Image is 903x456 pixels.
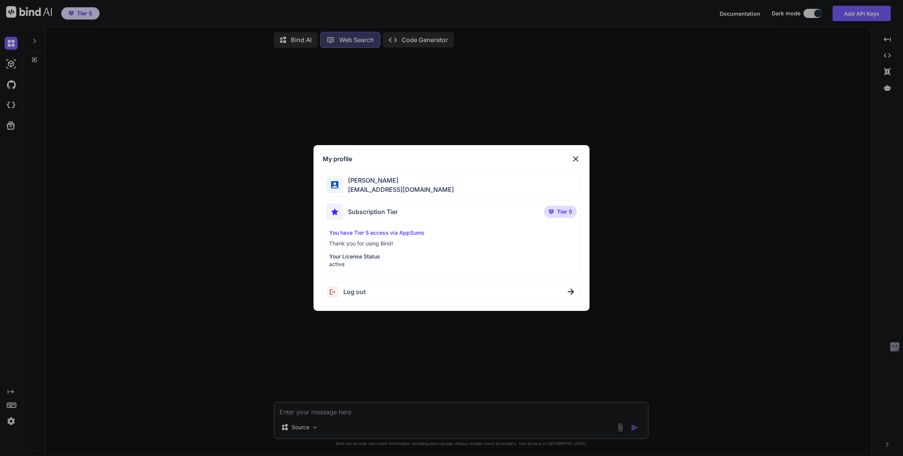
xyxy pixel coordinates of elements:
[323,154,352,163] h1: My profile
[331,181,338,188] img: profile
[326,203,343,221] img: subscription
[329,253,574,260] p: Your License Status
[329,240,574,247] p: Thank you for using Bind!
[329,260,574,268] p: active
[326,286,343,298] img: logout
[343,176,454,185] span: [PERSON_NAME]
[343,287,366,296] span: Log out
[571,154,580,163] img: close
[568,289,574,295] img: close
[549,209,554,214] img: premium
[343,185,454,194] span: [EMAIL_ADDRESS][DOMAIN_NAME]
[348,207,398,216] span: Subscription Tier
[329,229,574,237] p: You have Tier 5 access via AppSumo
[557,208,572,216] span: Tier 5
